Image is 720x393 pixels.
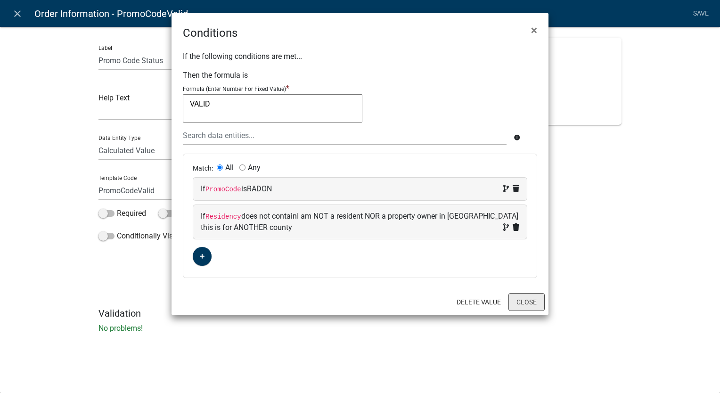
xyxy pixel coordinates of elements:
[205,213,241,221] code: Residency
[248,164,261,172] label: Any
[205,186,241,193] code: PromoCode
[193,164,217,172] span: Match:
[247,184,272,193] span: RADON
[225,164,234,172] label: All
[449,294,508,311] button: Delete Value
[183,72,248,79] label: Then the formula is
[201,211,519,233] div: If does not contain
[183,25,237,41] h4: Conditions
[524,17,545,43] button: Close
[183,126,507,145] input: Search data entities...
[183,86,286,92] p: Formula (Enter Number For Fixed Value)
[514,134,520,141] i: info
[183,51,537,62] p: If the following conditions are met...
[201,212,518,232] span: I am NOT a resident NOR a property owner in [GEOGRAPHIC_DATA] this is for ANOTHER county
[531,24,537,37] span: ×
[508,293,545,311] button: Close
[201,183,519,195] div: If is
